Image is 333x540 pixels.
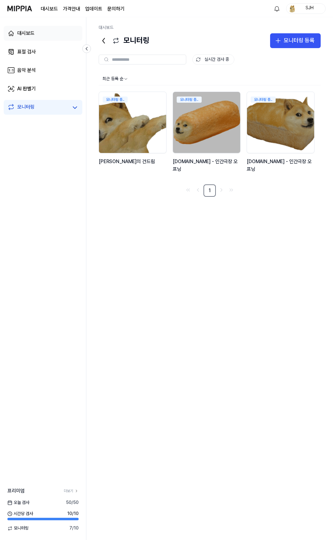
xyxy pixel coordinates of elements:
div: 대시보드 [17,30,35,37]
span: 모니터링 [7,525,29,531]
img: backgroundIamge [173,92,240,153]
div: 모니터링 중.. [177,97,202,103]
a: 모니터링 중..backgroundIamge[PERSON_NAME]의 건드림 [99,92,166,180]
div: AI 판별기 [17,85,36,93]
a: 더보기 [64,488,79,494]
div: [PERSON_NAME]의 건드림 [99,158,166,173]
a: 모니터링 [7,103,69,112]
a: 대시보드 [4,26,82,41]
a: Go to first page [184,186,192,194]
div: 모니터링 [17,103,35,112]
div: 모니터링 중.. [251,97,276,103]
img: profile [288,5,296,12]
img: backgroundIamge [99,92,166,153]
a: 모니터링 중..backgroundIamge[DOMAIN_NAME] - 인간극장 오프닝 [173,92,240,180]
a: 업데이트 [85,5,102,13]
span: 오늘 검사 [7,500,29,506]
a: 음악 분석 [4,63,82,78]
span: 프리미엄 [7,487,25,495]
a: 대시보드 [41,5,58,13]
button: profileSJH [286,3,326,14]
a: 표절 검사 [4,44,82,59]
div: 모니터링 중.. [103,97,128,103]
div: 표절 검사 [17,48,36,56]
button: 실시간 검사 중 [192,54,234,65]
button: 모니터링 등록 [270,33,321,48]
div: [DOMAIN_NAME] - 인간극장 오프닝 [247,158,314,173]
span: 시간당 검사 [7,511,33,517]
span: 7 / 10 [69,525,79,531]
nav: pagination [99,184,321,197]
img: 알림 [273,5,281,12]
a: 모니터링 중..backgroundIamge[DOMAIN_NAME] - 인간극장 오프닝 [247,92,314,180]
div: [DOMAIN_NAME] - 인간극장 오프닝 [173,158,240,173]
a: Go to previous page [194,186,202,194]
span: 10 / 10 [67,511,79,517]
div: 음악 분석 [17,67,36,74]
button: 가격안내 [63,5,80,13]
a: Go to last page [227,186,236,194]
div: SJH [298,5,322,12]
img: backgroundIamge [247,92,314,153]
a: 1 [203,184,216,197]
a: Go to next page [217,186,226,194]
a: AI 판별기 [4,81,82,96]
a: 대시보드 [99,25,113,30]
a: 문의하기 [107,5,125,13]
div: 모니터링 [99,33,149,48]
span: 50 / 50 [66,500,79,506]
div: 모니터링 등록 [284,36,314,45]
